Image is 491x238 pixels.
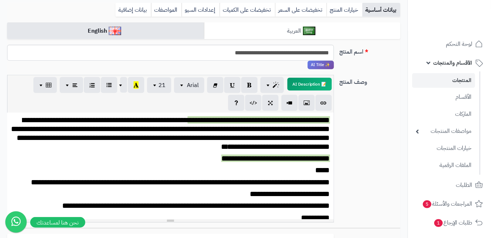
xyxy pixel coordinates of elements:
[204,22,401,40] a: العربية
[423,200,431,208] span: 5
[443,19,484,34] img: logo-2.png
[275,3,327,17] a: تخفيضات على السعر
[174,77,204,93] button: Arial
[412,214,487,231] a: طلبات الإرجاع1
[337,75,403,86] label: وصف المنتج
[433,218,472,228] span: طلبات الإرجاع
[287,78,332,91] button: 📝 AI Description
[412,124,475,139] a: مواصفات المنتجات
[412,177,487,194] a: الطلبات
[109,27,121,35] img: English
[147,77,171,93] button: 21
[412,141,475,156] a: خيارات المنتجات
[7,22,204,40] a: English
[412,90,475,105] a: الأقسام
[187,81,199,90] span: Arial
[337,45,403,56] label: اسم المنتج
[422,199,472,209] span: المراجعات والأسئلة
[433,58,472,68] span: الأقسام والمنتجات
[303,27,315,35] img: العربية
[412,158,475,173] a: الملفات الرقمية
[151,3,182,17] a: المواصفات
[434,219,443,227] span: 1
[158,81,166,90] span: 21
[412,107,475,122] a: الماركات
[327,3,362,17] a: خيارات المنتج
[446,39,472,49] span: لوحة التحكم
[220,3,275,17] a: تخفيضات على الكميات
[308,61,334,69] span: انقر لاستخدام رفيقك الذكي
[412,73,475,88] a: المنتجات
[115,3,151,17] a: بيانات إضافية
[456,180,472,190] span: الطلبات
[412,195,487,212] a: المراجعات والأسئلة5
[412,36,487,53] a: لوحة التحكم
[362,3,400,17] a: بيانات أساسية
[182,3,220,17] a: إعدادات السيو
